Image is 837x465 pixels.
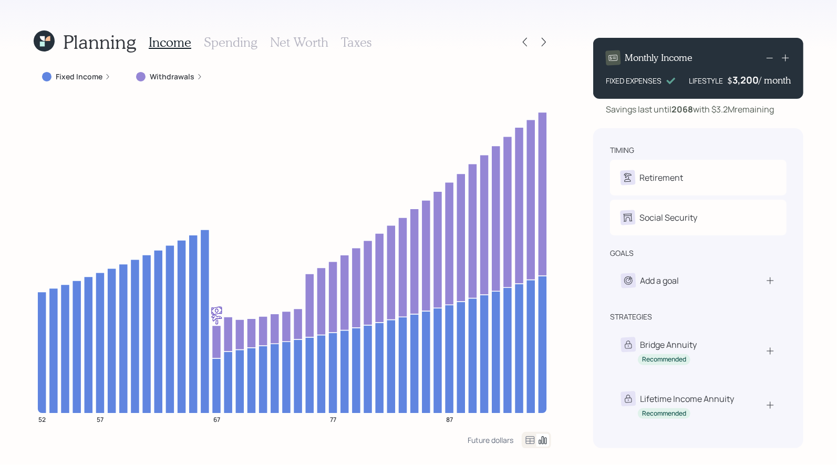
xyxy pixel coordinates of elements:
[727,75,732,86] h4: $
[642,409,686,418] div: Recommended
[640,274,679,287] div: Add a goal
[63,30,136,53] h1: Planning
[149,35,191,50] h3: Income
[213,415,220,424] tspan: 67
[610,248,634,259] div: goals
[639,211,697,224] div: Social Security
[639,171,683,184] div: Retirement
[640,338,697,351] div: Bridge Annuity
[446,415,453,424] tspan: 87
[38,415,46,424] tspan: 52
[270,35,328,50] h3: Net Worth
[606,75,662,86] div: FIXED EXPENSES
[610,312,652,322] div: strategies
[671,104,693,115] b: 2068
[204,35,257,50] h3: Spending
[330,415,336,424] tspan: 77
[642,355,686,364] div: Recommended
[468,435,513,445] div: Future dollars
[341,35,371,50] h3: Taxes
[625,52,693,64] h4: Monthly Income
[689,75,723,86] div: LIFESTYLE
[732,74,759,86] div: 3,200
[606,103,774,116] div: Savings last until with $3.2M remaining
[640,392,734,405] div: Lifetime Income Annuity
[56,71,102,82] label: Fixed Income
[610,145,634,156] div: timing
[97,415,104,424] tspan: 57
[759,75,791,86] h4: / month
[150,71,194,82] label: Withdrawals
